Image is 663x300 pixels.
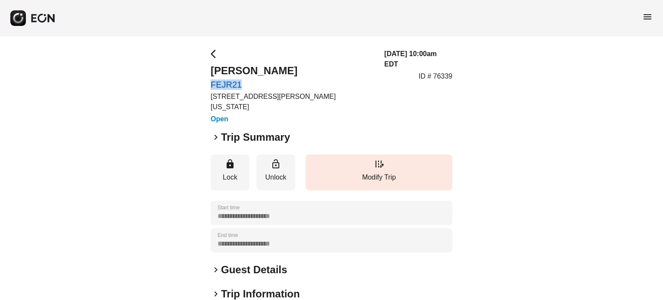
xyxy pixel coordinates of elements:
[211,114,374,124] h3: Open
[642,12,653,22] span: menu
[221,263,287,277] h2: Guest Details
[211,265,221,275] span: keyboard_arrow_right
[211,79,374,90] a: FEJR21
[211,92,374,112] p: [STREET_ADDRESS][PERSON_NAME][US_STATE]
[225,159,235,169] span: lock
[211,49,221,59] span: arrow_back_ios
[211,289,221,299] span: keyboard_arrow_right
[211,155,249,190] button: Lock
[310,172,448,183] p: Modify Trip
[374,159,384,169] span: edit_road
[419,71,452,82] p: ID # 76339
[256,155,295,190] button: Unlock
[261,172,291,183] p: Unlock
[384,49,452,69] h3: [DATE] 10:00am EDT
[211,132,221,142] span: keyboard_arrow_right
[211,64,374,78] h2: [PERSON_NAME]
[271,159,281,169] span: lock_open
[215,172,245,183] p: Lock
[221,130,290,144] h2: Trip Summary
[306,155,452,190] button: Modify Trip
